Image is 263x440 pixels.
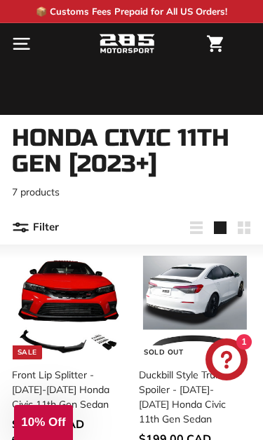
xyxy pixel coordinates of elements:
[36,5,227,19] p: 📦 Customs Fees Prepaid for All US Orders!
[13,345,42,359] div: Sale
[12,368,116,412] div: Front Lip Splitter - [DATE]-[DATE] Honda Civic 11th Gen Sedan
[21,415,65,429] span: 10% Off
[200,24,230,64] a: Cart
[12,125,251,178] h1: Honda Civic 11th Gen [2023+]
[14,405,73,440] div: 10% Off
[139,368,243,427] div: Duckbill Style Trunk Spoiler - [DATE]-[DATE] Honda Civic 11th Gen Sedan
[16,256,120,359] img: 2022 honda civic front lip
[12,417,84,431] span: $119.00 CAD
[139,345,188,359] div: Sold Out
[12,185,251,200] p: 7 products
[99,32,155,56] img: Logo_285_Motorsport_areodynamics_components
[201,338,252,384] inbox-online-store-chat: Shopify online store chat
[12,211,59,245] button: Filter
